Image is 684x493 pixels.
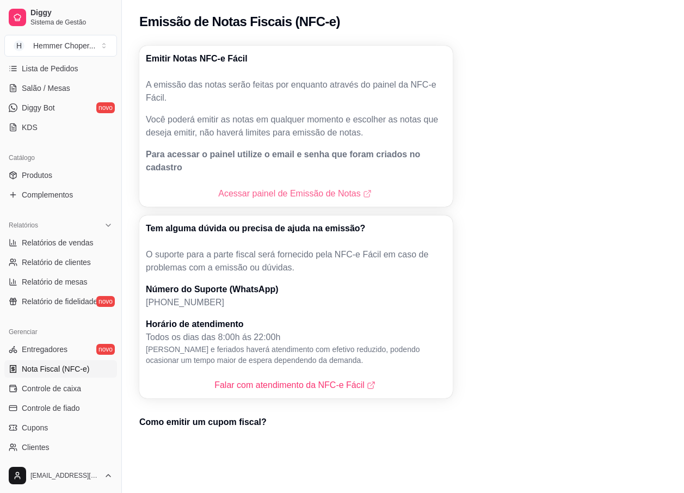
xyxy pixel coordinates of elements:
[4,99,117,116] a: Diggy Botnovo
[146,78,446,104] p: A emissão das notas serão feitas por enquanto através do painel da NFC-e Fácil.
[4,119,117,136] a: KDS
[146,283,446,296] p: Número do Suporte (WhatsApp)
[22,237,94,248] span: Relatórios de vendas
[22,257,91,268] span: Relatório de clientes
[22,170,52,181] span: Produtos
[146,296,446,309] p: [PHONE_NUMBER]
[4,149,117,167] div: Catálogo
[4,167,117,184] a: Produtos
[4,273,117,291] a: Relatório de mesas
[146,222,365,235] p: Tem alguma dúvida ou precisa de ajuda na emissão?
[4,463,117,489] button: [EMAIL_ADDRESS][DOMAIN_NAME]
[22,296,97,307] span: Relatório de fidelidade
[4,341,117,358] a: Entregadoresnovo
[30,8,113,18] span: Diggy
[4,419,117,436] a: Cupons
[22,189,73,200] span: Complementos
[4,254,117,271] a: Relatório de clientes
[146,52,248,65] p: Emitir Notas NFC-e Fácil
[22,102,55,113] span: Diggy Bot
[4,439,117,456] a: Clientes
[22,276,88,287] span: Relatório de mesas
[218,187,373,200] a: Acessar painel de Emissão de Notas
[22,363,89,374] span: Nota Fiscal (NFC-e)
[4,4,117,30] a: DiggySistema de Gestão
[4,360,117,378] a: Nota Fiscal (NFC-e)
[146,148,446,174] p: Para acessar o painel utilize o email e senha que foram criados no cadastro
[4,234,117,251] a: Relatórios de vendas
[22,422,48,433] span: Cupons
[22,63,78,74] span: Lista de Pedidos
[4,399,117,417] a: Controle de fiado
[4,380,117,397] a: Controle de caixa
[4,35,117,57] button: Select a team
[139,416,444,429] p: Como emitir um cupom fiscal?
[4,60,117,77] a: Lista de Pedidos
[30,18,113,27] span: Sistema de Gestão
[146,344,446,366] p: [PERSON_NAME] e feriados haverá atendimento com efetivo reduzido, podendo ocasionar um tempo maio...
[4,186,117,204] a: Complementos
[22,122,38,133] span: KDS
[22,344,67,355] span: Entregadores
[4,293,117,310] a: Relatório de fidelidadenovo
[146,331,446,344] p: Todos os dias das 8:00h ás 22:00h
[4,323,117,341] div: Gerenciar
[33,40,95,51] div: Hemmer Choper ...
[22,83,70,94] span: Salão / Mesas
[146,248,446,274] p: O suporte para a parte fiscal será fornecido pela NFC-e Fácil em caso de problemas com a emissão ...
[146,318,446,331] p: Horário de atendimento
[214,379,378,392] a: Falar com atendimento da NFC-e Fácil
[146,113,446,139] p: Você poderá emitir as notas em qualquer momento e escolher as notas que deseja emitir, não haverá...
[22,403,80,414] span: Controle de fiado
[9,221,38,230] span: Relatórios
[4,79,117,97] a: Salão / Mesas
[30,471,100,480] span: [EMAIL_ADDRESS][DOMAIN_NAME]
[14,40,24,51] span: H
[22,442,50,453] span: Clientes
[22,383,81,394] span: Controle de caixa
[139,13,340,30] h2: Emissão de Notas Fiscais (NFC-e)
